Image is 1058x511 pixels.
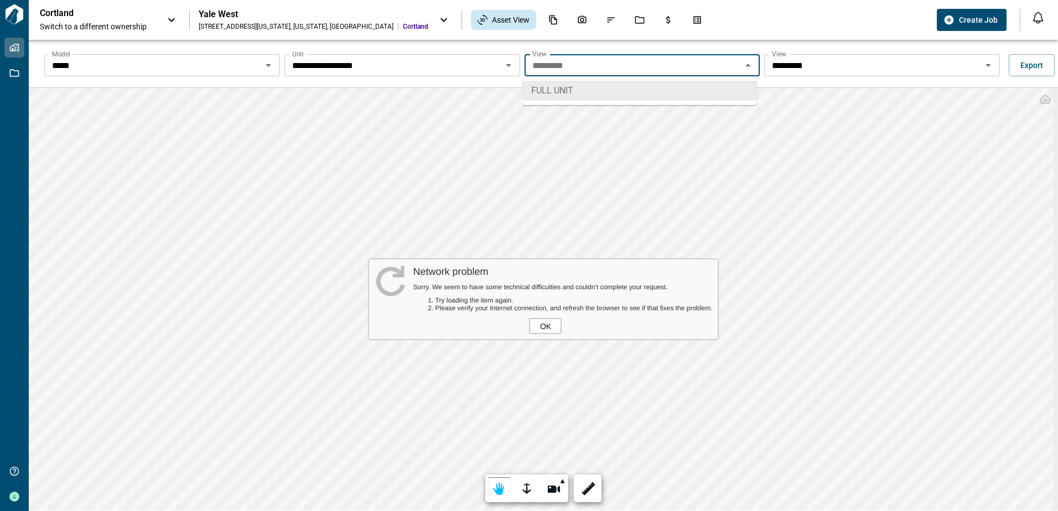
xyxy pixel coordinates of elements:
div: [STREET_ADDRESS][US_STATE] , [US_STATE] , [GEOGRAPHIC_DATA] [199,22,393,31]
li: Try loading the item again. [435,296,713,304]
span: Asset View [492,14,530,25]
div: Photos [571,11,594,29]
div: Asset View [471,10,536,30]
label: Model [52,49,70,59]
div: Documents [542,11,565,29]
button: Create Job [937,9,1007,31]
div: Issues & Info [599,11,623,29]
div: Budgets [657,11,680,29]
div: Sorry. We seem to have some technical difficulties and couldn’t complete your request. [413,283,713,291]
button: Open [981,58,996,73]
button: Open [261,58,276,73]
span: Export [1020,60,1043,71]
div: Jobs [628,11,651,29]
label: Unit [292,49,304,59]
button: Open notification feed [1029,9,1047,27]
button: Open [501,58,516,73]
span: Create Job [959,14,998,25]
label: View [532,49,547,59]
p: Cortland [40,8,139,19]
div: OK [530,319,562,334]
button: Close [740,58,756,73]
button: Export [1009,54,1055,76]
div: Yale West [199,9,428,20]
li: Please verify your Internet connection, and refresh the browser to see if that fixes the problem. [435,304,713,312]
span: Cortland [403,22,428,31]
label: View [772,49,786,59]
div: Network problem [413,266,713,278]
li: FULL UNIT [522,81,757,101]
div: Takeoff Center [686,11,709,29]
span: Switch to a different ownership [40,21,156,32]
